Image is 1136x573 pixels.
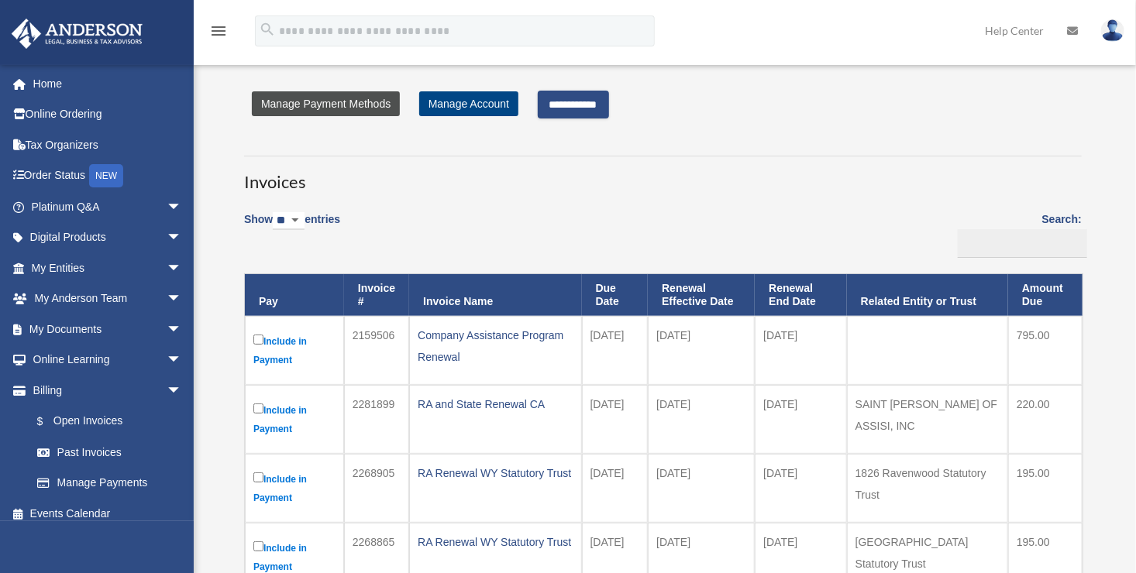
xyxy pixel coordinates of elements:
[847,454,1008,523] td: 1826 Ravenwood Statutory Trust
[89,164,123,187] div: NEW
[253,469,336,507] label: Include in Payment
[22,437,198,468] a: Past Invoices
[11,99,205,130] a: Online Ordering
[46,412,53,431] span: $
[209,27,228,40] a: menu
[11,222,205,253] a: Digital Productsarrow_drop_down
[1008,454,1083,523] td: 195.00
[847,385,1008,454] td: SAINT [PERSON_NAME] OF ASSISI, INC
[11,252,205,283] a: My Entitiesarrow_drop_down
[582,274,649,316] th: Due Date: activate to sort column ascending
[958,229,1087,259] input: Search:
[344,454,409,523] td: 2268905
[648,316,755,385] td: [DATE]
[11,498,205,529] a: Events Calendar
[418,462,573,484] div: RA Renewal WY Statutory Trust
[11,375,198,406] a: Billingarrow_drop_down
[167,222,198,254] span: arrow_drop_down
[344,316,409,385] td: 2159506
[11,345,205,376] a: Online Learningarrow_drop_down
[1008,274,1083,316] th: Amount Due: activate to sort column ascending
[244,156,1082,194] h3: Invoices
[755,454,847,523] td: [DATE]
[418,324,573,368] div: Company Assistance Program Renewal
[259,21,276,38] i: search
[22,468,198,499] a: Manage Payments
[253,472,263,482] input: Include in Payment
[253,541,263,551] input: Include in Payment
[253,331,336,369] label: Include in Payment
[253,400,336,438] label: Include in Payment
[11,314,205,345] a: My Documentsarrow_drop_down
[273,212,305,230] select: Showentries
[209,22,228,40] i: menu
[344,274,409,316] th: Invoice #: activate to sort column ascending
[167,314,198,345] span: arrow_drop_down
[344,385,409,454] td: 2281899
[22,406,190,437] a: $Open Invoices
[11,191,205,222] a: Platinum Q&Aarrow_drop_down
[167,375,198,407] span: arrow_drop_down
[167,252,198,284] span: arrow_drop_down
[11,283,205,314] a: My Anderson Teamarrow_drop_down
[648,385,755,454] td: [DATE]
[582,454,649,523] td: [DATE]
[244,210,340,245] label: Show entries
[245,274,344,316] th: Pay: activate to sort column descending
[582,385,649,454] td: [DATE]
[11,129,205,160] a: Tax Organizers
[11,160,205,192] a: Order StatusNEW
[1008,316,1083,385] td: 795.00
[582,316,649,385] td: [DATE]
[648,274,755,316] th: Renewal Effective Date: activate to sort column ascending
[418,393,573,415] div: RA and State Renewal CA
[167,191,198,223] span: arrow_drop_down
[11,68,205,99] a: Home
[755,385,847,454] td: [DATE]
[847,274,1008,316] th: Related Entity or Trust: activate to sort column ascending
[755,316,847,385] td: [DATE]
[418,531,573,553] div: RA Renewal WY Statutory Trust
[253,335,263,345] input: Include in Payment
[1008,385,1083,454] td: 220.00
[419,91,518,116] a: Manage Account
[252,91,400,116] a: Manage Payment Methods
[755,274,847,316] th: Renewal End Date: activate to sort column ascending
[952,210,1082,258] label: Search:
[167,345,198,376] span: arrow_drop_down
[167,283,198,315] span: arrow_drop_down
[1101,19,1124,42] img: User Pic
[409,274,581,316] th: Invoice Name: activate to sort column ascending
[7,19,147,49] img: Anderson Advisors Platinum Portal
[253,403,263,413] input: Include in Payment
[648,454,755,523] td: [DATE]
